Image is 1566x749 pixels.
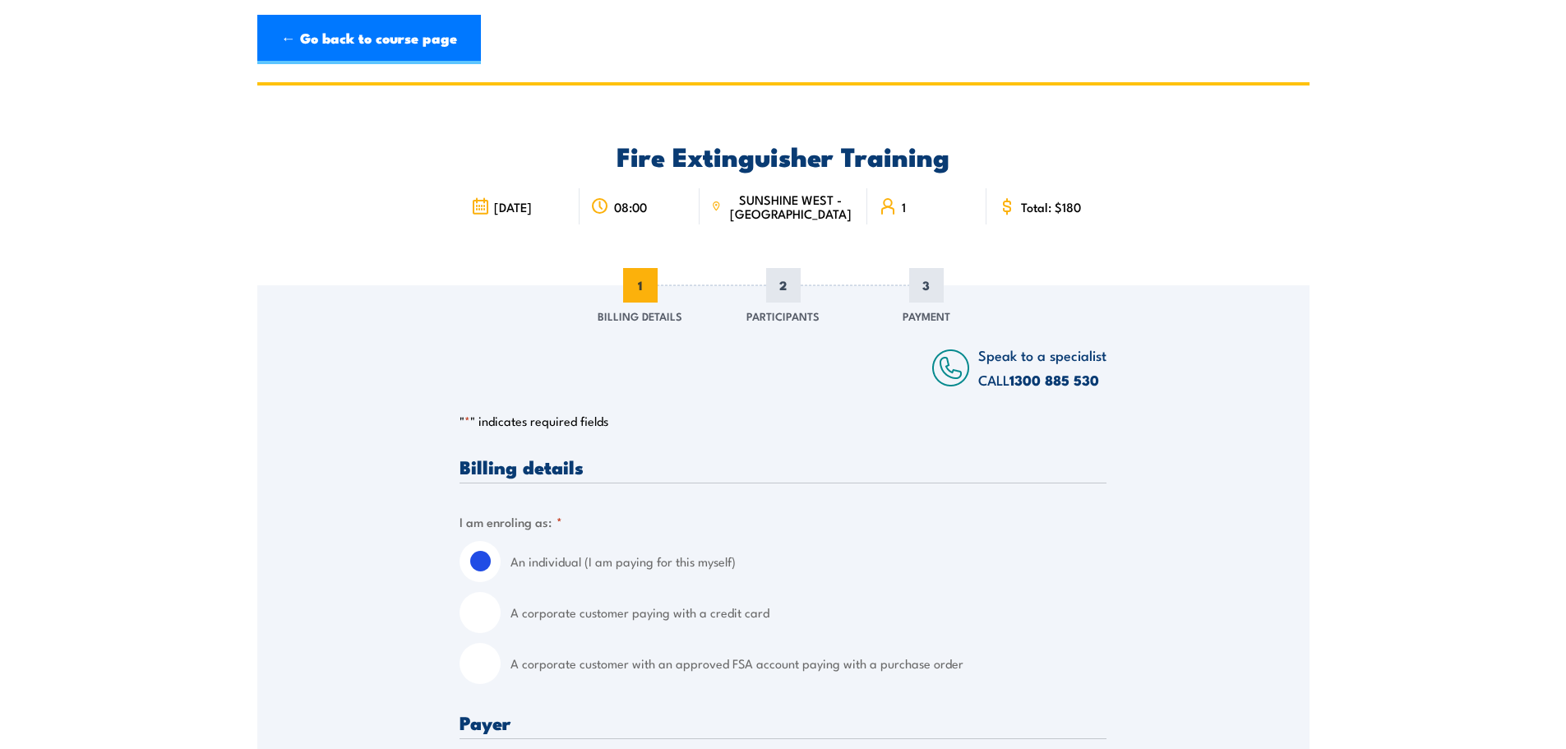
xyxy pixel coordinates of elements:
a: ← Go back to course page [257,15,481,64]
legend: I am enroling as: [460,512,562,531]
span: 1 [623,268,658,303]
span: Participants [746,307,820,324]
span: [DATE] [494,200,532,214]
span: 2 [766,268,801,303]
span: SUNSHINE WEST - [GEOGRAPHIC_DATA] [726,192,855,220]
span: 08:00 [614,200,647,214]
span: Payment [903,307,950,324]
h3: Billing details [460,457,1106,476]
label: A corporate customer paying with a credit card [510,592,1106,633]
span: Speak to a specialist CALL [978,344,1106,390]
label: A corporate customer with an approved FSA account paying with a purchase order [510,643,1106,684]
span: Total: $180 [1021,200,1081,214]
label: An individual (I am paying for this myself) [510,541,1106,582]
h2: Fire Extinguisher Training [460,144,1106,167]
span: Billing Details [598,307,682,324]
span: 1 [902,200,906,214]
span: 3 [909,268,944,303]
h3: Payer [460,713,1106,732]
p: " " indicates required fields [460,413,1106,429]
a: 1300 885 530 [1009,369,1099,391]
